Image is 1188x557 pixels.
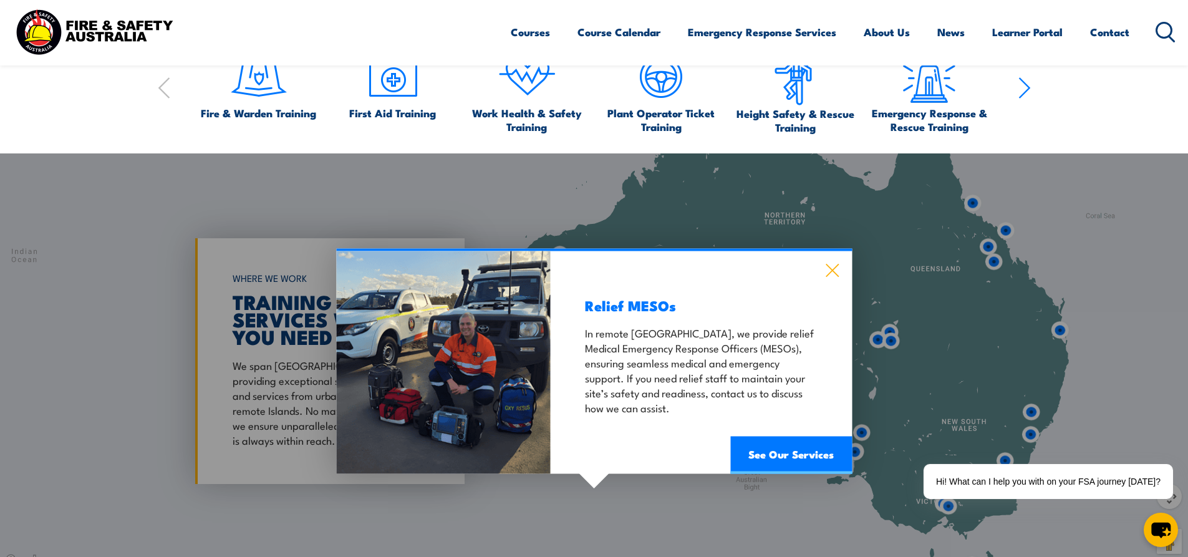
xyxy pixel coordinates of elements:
[864,16,910,49] a: About Us
[632,47,690,106] img: icon-5
[577,16,660,49] a: Course Calendar
[1090,16,1129,49] a: Contact
[900,47,959,106] img: Emergency Response Icon
[511,16,550,49] a: Courses
[688,16,836,49] a: Emergency Response Services
[585,298,818,312] h3: Relief MESOs
[992,16,1063,49] a: Learner Portal
[600,106,722,133] span: Plant Operator Ticket Training
[585,324,818,414] p: In remote [GEOGRAPHIC_DATA], we provide relief Medical Emergency Response Officers (MESOs), ensur...
[600,47,722,133] a: Plant Operator Ticket Training
[201,106,316,120] span: Fire & Warden Training
[349,106,436,120] span: First Aid Training
[924,464,1173,499] div: Hi! What can I help you with on your FSA journey [DATE]?
[734,107,856,134] span: Height Safety & Rescue Training
[937,16,965,49] a: News
[466,106,588,133] span: Work Health & Safety Training
[868,106,990,133] span: Emergency Response & Rescue Training
[868,47,990,133] a: Emergency Response & Rescue Training
[766,47,824,107] img: icon-6
[466,47,588,133] a: Work Health & Safety Training
[734,47,856,134] a: Height Safety & Rescue Training
[1144,513,1178,547] button: chat-button
[364,47,422,106] img: icon-2
[498,47,556,106] img: icon-4
[349,47,436,120] a: First Aid Training
[730,436,852,473] a: See Our Services
[229,47,288,106] img: icon-1
[201,47,316,120] a: Fire & Warden Training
